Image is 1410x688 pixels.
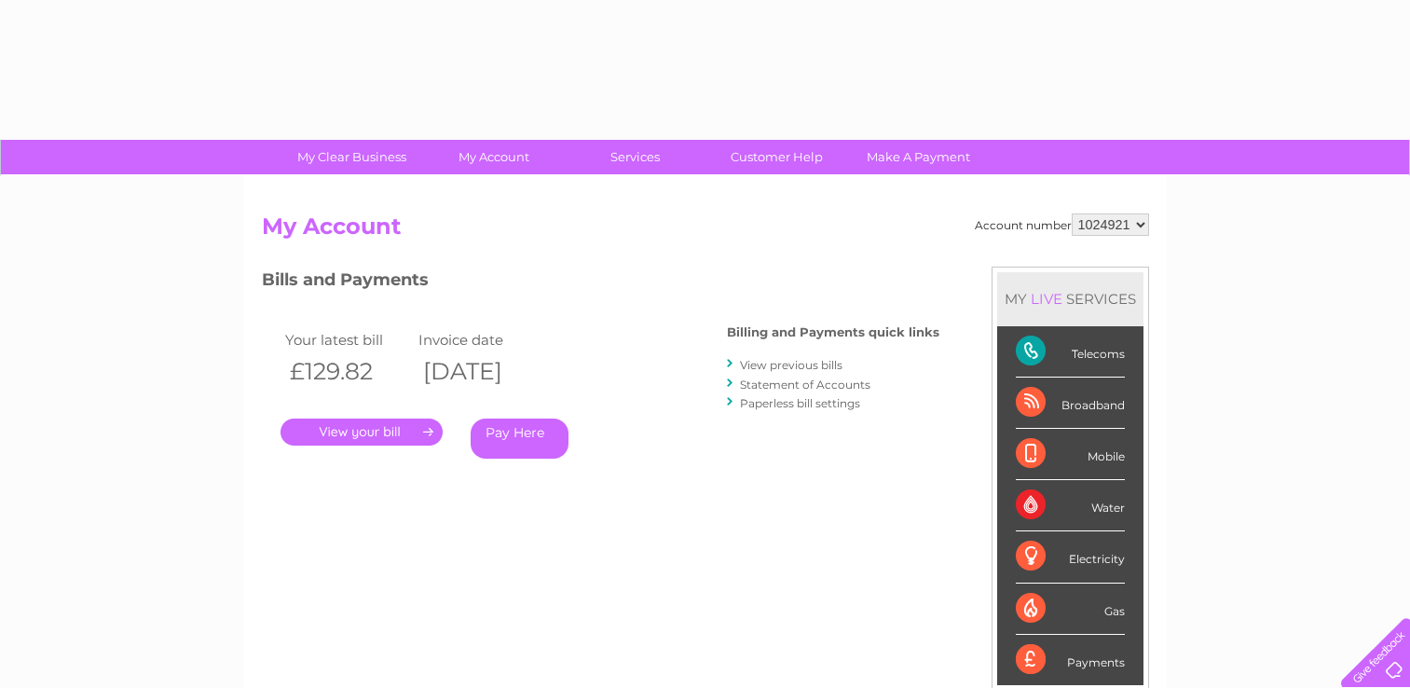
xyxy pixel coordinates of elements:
[414,352,548,391] th: [DATE]
[842,140,995,174] a: Make A Payment
[740,358,842,372] a: View previous bills
[1016,480,1125,531] div: Water
[1016,584,1125,635] div: Gas
[281,327,415,352] td: Your latest bill
[1016,531,1125,583] div: Electricity
[262,267,939,299] h3: Bills and Payments
[700,140,854,174] a: Customer Help
[471,419,568,459] a: Pay Here
[1016,326,1125,378] div: Telecoms
[417,140,570,174] a: My Account
[1016,635,1125,685] div: Payments
[414,327,548,352] td: Invoice date
[1027,290,1066,308] div: LIVE
[740,396,860,410] a: Paperless bill settings
[558,140,712,174] a: Services
[1016,378,1125,429] div: Broadband
[740,378,870,392] a: Statement of Accounts
[727,325,939,339] h4: Billing and Payments quick links
[275,140,429,174] a: My Clear Business
[281,352,415,391] th: £129.82
[975,213,1149,236] div: Account number
[262,213,1149,249] h2: My Account
[281,419,443,446] a: .
[1016,429,1125,480] div: Mobile
[997,272,1143,325] div: MY SERVICES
